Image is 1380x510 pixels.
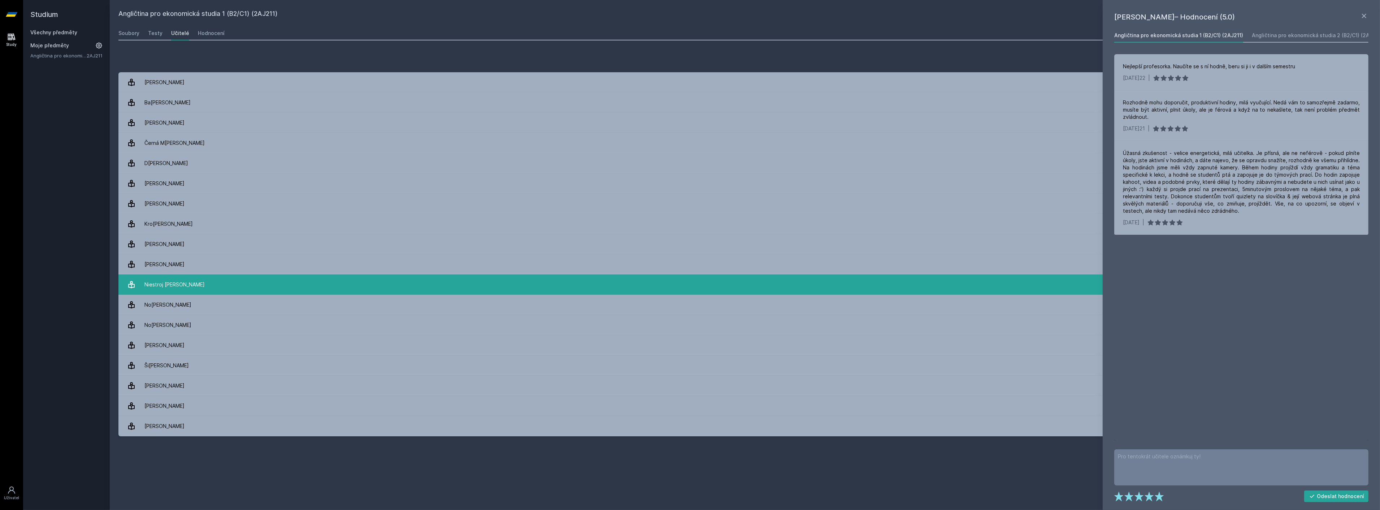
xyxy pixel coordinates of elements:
[118,26,139,40] a: Soubory
[144,298,191,312] div: No[PERSON_NAME]
[118,92,1371,113] a: Ba[PERSON_NAME] 4 hodnocení 3.0
[144,338,185,353] div: [PERSON_NAME]
[30,42,69,49] span: Moje předměty
[1148,125,1150,132] div: |
[118,153,1371,173] a: D[PERSON_NAME] 4 hodnocení 5.0
[144,237,185,251] div: [PERSON_NAME]
[144,116,185,130] div: [PERSON_NAME]
[118,396,1371,416] a: [PERSON_NAME] 7 hodnocení 3.3
[1142,219,1144,226] div: |
[118,275,1371,295] a: Niestroj [PERSON_NAME] 6 hodnocení 4.8
[148,26,162,40] a: Testy
[1,482,22,504] a: Uživatel
[144,95,191,110] div: Ba[PERSON_NAME]
[171,26,189,40] a: Učitelé
[144,136,205,150] div: Černá M[PERSON_NAME]
[87,53,103,59] a: 2AJ211
[144,217,193,231] div: Kro[PERSON_NAME]
[144,277,205,292] div: Niestroj [PERSON_NAME]
[30,29,77,35] a: Všechny předměty
[118,194,1371,214] a: [PERSON_NAME] 7 hodnocení 3.7
[118,30,139,37] div: Soubory
[144,75,185,90] div: [PERSON_NAME]
[144,257,185,272] div: [PERSON_NAME]
[118,234,1371,254] a: [PERSON_NAME] 6 hodnocení 4.3
[118,113,1371,133] a: [PERSON_NAME] 3 hodnocení 4.0
[6,42,17,47] div: Study
[144,358,189,373] div: Ši[PERSON_NAME]
[118,254,1371,275] a: [PERSON_NAME] 5 hodnocení 4.0
[144,379,185,393] div: [PERSON_NAME]
[118,9,1288,20] h2: Angličtina pro ekonomická studia 1 (B2/C1) (2AJ211)
[118,72,1371,92] a: [PERSON_NAME] 3 hodnocení 3.7
[144,176,185,191] div: [PERSON_NAME]
[1123,63,1295,70] div: Nejlepší profesorka. Naučíte se s ní hodně, beru si ji i v dalším semestru
[144,399,185,413] div: [PERSON_NAME]
[30,52,87,59] a: Angličtina pro ekonomická studia 1 (B2/C1)
[144,196,185,211] div: [PERSON_NAME]
[1148,74,1150,82] div: |
[144,419,185,433] div: [PERSON_NAME]
[1123,150,1360,215] div: Úžasná zkušenost - velice energetická, milá učitelka. Je přísná, ale ne neférově - pokud plníte ú...
[118,214,1371,234] a: Kro[PERSON_NAME] 18 hodnocení 4.2
[148,30,162,37] div: Testy
[118,133,1371,153] a: Černá M[PERSON_NAME] 3 hodnocení 3.0
[118,376,1371,396] a: [PERSON_NAME] 19 hodnocení 4.1
[118,416,1371,436] a: [PERSON_NAME] 1 hodnocení 5.0
[118,335,1371,355] a: [PERSON_NAME] 10 hodnocení 4.9
[1123,125,1145,132] div: [DATE]21
[1,29,22,51] a: Study
[144,318,191,332] div: No[PERSON_NAME]
[118,355,1371,376] a: Ši[PERSON_NAME] 4 hodnocení 5.0
[198,30,225,37] div: Hodnocení
[171,30,189,37] div: Učitelé
[118,173,1371,194] a: [PERSON_NAME] 14 hodnocení 3.8
[4,495,19,501] div: Uživatel
[1123,74,1145,82] div: [DATE]22
[1123,219,1140,226] div: [DATE]
[118,315,1371,335] a: No[PERSON_NAME] 15 hodnocení 4.5
[198,26,225,40] a: Hodnocení
[1123,99,1360,121] div: Rozhodně mohu doporučit, produktivní hodiny, milá vyučující. Nedá vám to samozřejmě zadarmo, musí...
[118,295,1371,315] a: No[PERSON_NAME] 3 hodnocení 5.0
[144,156,188,170] div: D[PERSON_NAME]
